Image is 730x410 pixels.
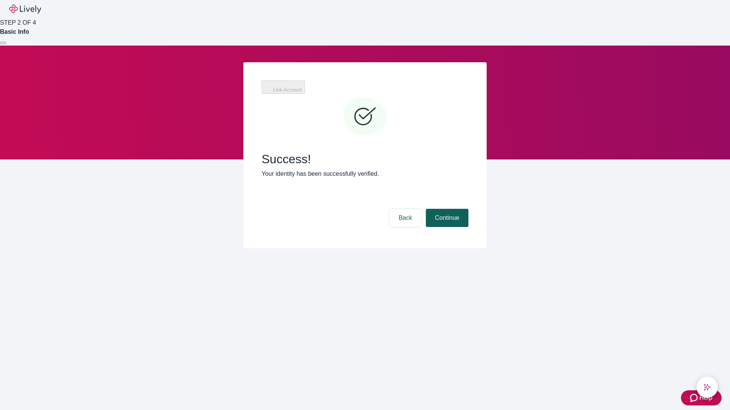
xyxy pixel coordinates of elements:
[342,94,388,140] svg: Checkmark icon
[262,152,468,166] span: Success!
[262,80,305,94] button: Link Account
[703,383,711,391] svg: Lively AI Assistant
[697,377,718,398] button: chat
[699,393,713,402] span: Help
[9,5,41,14] img: Lively
[681,390,722,405] button: Zendesk support iconHelp
[426,209,468,227] button: Continue
[262,169,468,178] p: Your identity has been successfully verified.
[389,209,421,227] button: Back
[690,393,699,402] svg: Zendesk support icon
